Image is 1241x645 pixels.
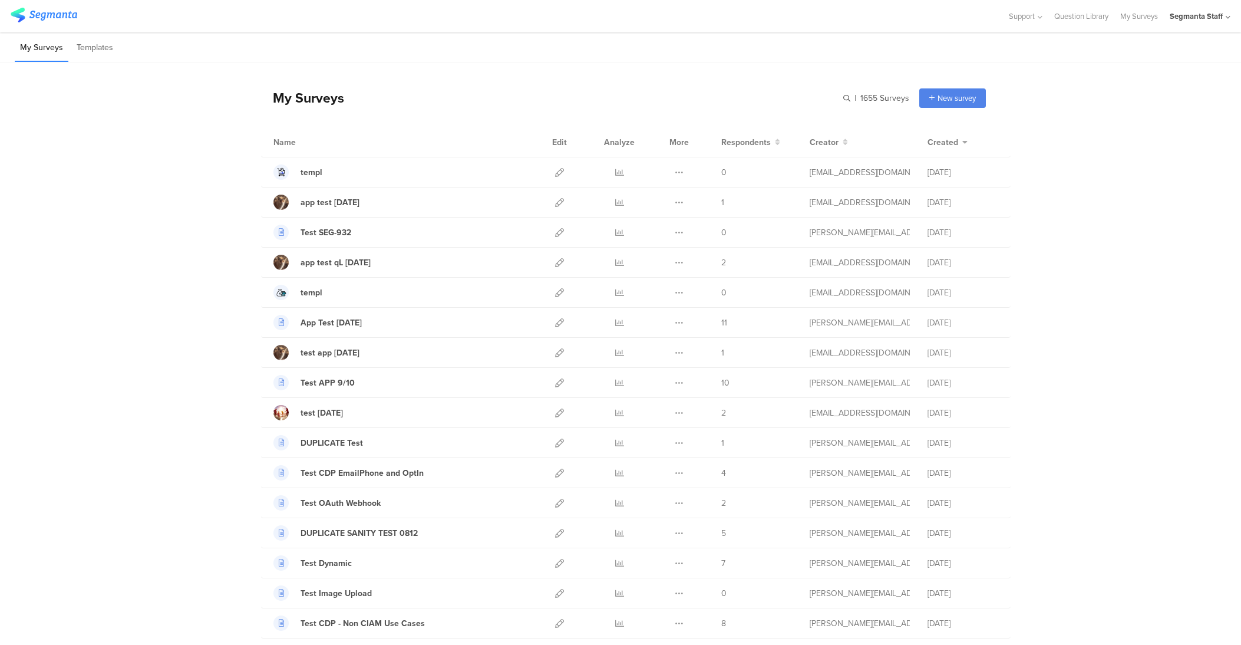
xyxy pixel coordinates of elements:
span: 7 [721,557,725,570]
span: 4 [721,467,726,479]
div: eliran@segmanta.com [810,196,910,209]
a: templ [273,164,322,180]
span: Created [928,136,958,149]
span: 1 [721,437,724,449]
div: raymund@segmanta.com [810,226,910,239]
a: Test CDP - Non CIAM Use Cases [273,616,425,631]
div: test app 10 sep 25 [301,347,359,359]
div: My Surveys [261,88,344,108]
a: Test CDP EmailPhone and OptIn [273,465,424,481]
div: raymund@segmanta.com [810,377,910,389]
button: Creator [810,136,848,149]
div: DUPLICATE Test [301,437,363,449]
div: raymund@segmanta.com [810,557,910,570]
a: app test [DATE] [273,195,359,210]
div: templ [301,287,322,299]
span: 1 [721,347,724,359]
a: DUPLICATE Test [273,435,363,450]
div: [DATE] [928,617,998,630]
div: channelle@segmanta.com [810,407,910,419]
div: Test SEG-932 [301,226,351,239]
span: 10 [721,377,730,389]
div: DUPLICATE SANITY TEST 0812 [301,527,418,539]
div: Test OAuth Webhook [301,497,381,509]
div: raymund@segmanta.com [810,617,910,630]
button: Created [928,136,968,149]
div: eliran@segmanta.com [810,256,910,269]
div: Edit [547,127,572,157]
span: New survey [938,93,976,104]
a: Test SEG-932 [273,225,351,240]
span: Creator [810,136,839,149]
a: app test qL [DATE] [273,255,371,270]
div: test 9.10.25 [301,407,343,419]
div: [DATE] [928,226,998,239]
span: 0 [721,287,727,299]
div: [DATE] [928,287,998,299]
div: eliran@segmanta.com [810,287,910,299]
div: raymund@segmanta.com [810,527,910,539]
div: riel@segmanta.com [810,437,910,449]
li: Templates [71,34,118,62]
div: [DATE] [928,166,998,179]
div: raymund@segmanta.com [810,587,910,600]
div: [DATE] [928,587,998,600]
div: App Test 9.10.25 [301,317,362,329]
div: Test CDP EmailPhone and OptIn [301,467,424,479]
div: [DATE] [928,317,998,329]
div: Analyze [602,127,637,157]
div: [DATE] [928,467,998,479]
div: Name [273,136,344,149]
a: Test OAuth Webhook [273,495,381,511]
div: [DATE] [928,407,998,419]
span: Respondents [721,136,771,149]
span: 0 [721,587,727,600]
button: Respondents [721,136,780,149]
div: [DATE] [928,347,998,359]
div: Segmanta Staff [1170,11,1223,22]
div: riel@segmanta.com [810,497,910,509]
div: eliran@segmanta.com [810,347,910,359]
img: segmanta logo [11,8,77,22]
a: DUPLICATE SANITY TEST 0812 [273,525,418,541]
div: app test 8oct 25 [301,196,359,209]
a: test app [DATE] [273,345,359,360]
div: [DATE] [928,437,998,449]
div: [DATE] [928,557,998,570]
div: Test Image Upload [301,587,372,600]
div: Test CDP - Non CIAM Use Cases [301,617,425,630]
div: [DATE] [928,377,998,389]
div: [DATE] [928,196,998,209]
a: test [DATE] [273,405,343,420]
span: 2 [721,407,726,419]
span: 1 [721,196,724,209]
a: Test APP 9/10 [273,375,355,390]
a: templ [273,285,322,300]
a: Test Dynamic [273,555,352,571]
div: templ [301,166,322,179]
div: Test Dynamic [301,557,352,570]
div: Test APP 9/10 [301,377,355,389]
span: 1655 Surveys [860,92,909,104]
div: riel@segmanta.com [810,317,910,329]
div: app test qL wed 10 sep [301,256,371,269]
span: 11 [721,317,727,329]
span: 5 [721,527,726,539]
span: 0 [721,166,727,179]
span: 2 [721,256,726,269]
div: [DATE] [928,497,998,509]
span: 2 [721,497,726,509]
a: Test Image Upload [273,585,372,601]
div: [DATE] [928,256,998,269]
span: Support [1009,11,1035,22]
li: My Surveys [15,34,68,62]
div: eliran@segmanta.com [810,166,910,179]
span: 8 [721,617,726,630]
div: [DATE] [928,527,998,539]
div: More [666,127,692,157]
a: App Test [DATE] [273,315,362,330]
span: | [853,92,858,104]
div: riel@segmanta.com [810,467,910,479]
span: 0 [721,226,727,239]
